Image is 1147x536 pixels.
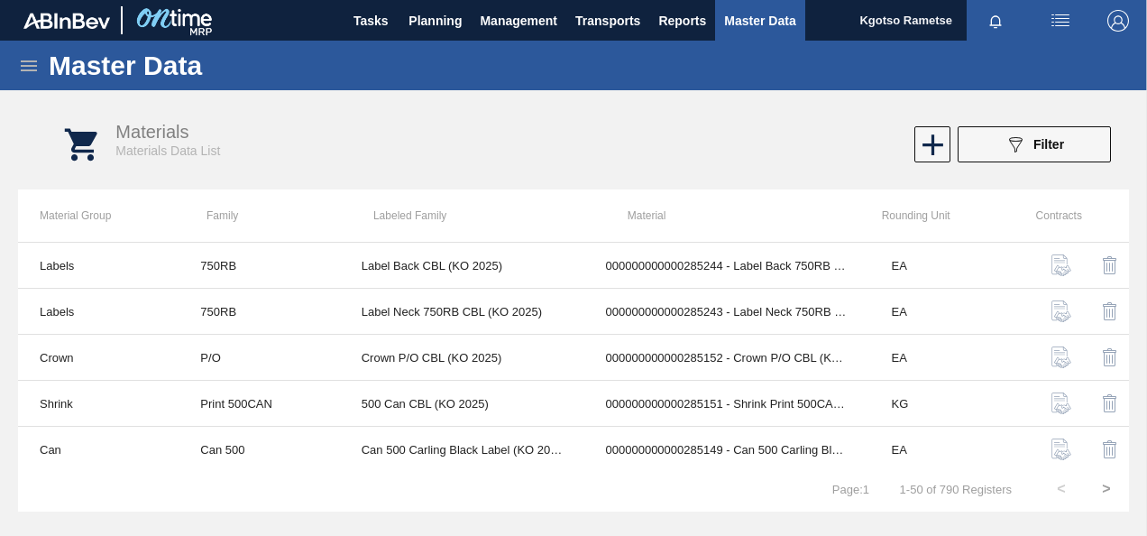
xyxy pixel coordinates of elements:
img: delete-icon [1099,254,1121,276]
span: Reports [658,10,706,32]
img: TNhmsLtSVTkK8tSr43FrP2fwEKptu5GPRR3wAAAABJRU5ErkJggg== [23,13,110,29]
button: delete-icon [1088,290,1132,333]
td: Print 500CAN [179,381,339,427]
td: EA [870,335,1031,381]
td: 750RB [179,243,339,289]
div: Search Material Contracts [1040,244,1079,287]
td: Crown P/O CBL (KO 2025) [340,335,584,381]
button: contract-icon [1040,382,1083,425]
button: delete-icon [1088,382,1132,425]
img: delete-icon [1099,439,1121,460]
td: 000000000000285152 - Crown P/O CBL (KO 2025) [584,335,870,381]
h1: Master Data [49,55,369,76]
img: contract-icon [1051,439,1072,460]
td: EA [870,289,1031,335]
td: P/O [179,335,339,381]
td: Crown [18,335,179,381]
div: Disable Material [1088,244,1129,287]
img: delete-icon [1099,393,1121,414]
button: delete-icon [1088,336,1132,379]
td: EA [870,427,1031,473]
td: KG [870,381,1031,427]
th: Contracts [1027,189,1078,242]
span: Materials Data List [115,143,220,158]
td: Can 500 Carling Black Label (KO 2025) [340,427,584,473]
td: 000000000000285243 - Label Neck 750RB CBL (KO 2025) [584,289,870,335]
th: Material [606,189,860,242]
td: 000000000000285149 - Can 500 Carling Black Label (KO 2025) [584,427,870,473]
div: Enable Material [913,126,949,162]
img: delete-icon [1099,347,1121,368]
img: delete-icon [1099,300,1121,322]
span: Tasks [351,10,390,32]
img: contract-icon [1051,300,1072,322]
button: > [1084,467,1129,512]
button: delete-icon [1088,244,1132,287]
button: contract-icon [1040,428,1083,471]
td: 000000000000285151 - Shrink Print 500CAN CBL (KO 2025) [584,381,870,427]
th: Family [185,189,352,242]
img: contract-icon [1051,393,1072,414]
button: contract-icon [1040,290,1083,333]
td: 500 Can CBL (KO 2025) [340,381,584,427]
button: contract-icon [1040,244,1083,287]
span: Page : 1 [832,483,869,496]
img: userActions [1050,10,1071,32]
td: 000000000000285244 - Label Back 750RB CBL (KO 2025) [584,243,870,289]
span: Filter [1033,137,1064,152]
th: Material Group [18,189,185,242]
td: Labels [18,289,179,335]
img: Logout [1107,10,1129,32]
div: Search Material Contracts [1040,290,1079,333]
span: Transports [575,10,640,32]
div: Disable Material [1088,428,1129,471]
img: contract-icon [1051,347,1072,368]
td: Label Back CBL (KO 2025) [340,243,584,289]
div: Filter Material [949,126,1120,162]
button: delete-icon [1088,428,1132,471]
td: Labels [18,243,179,289]
td: Label Neck 750RB CBL (KO 2025) [340,289,584,335]
td: Can [18,427,179,473]
th: Rounding Unit [860,189,1027,242]
button: contract-icon [1040,336,1083,379]
span: Management [480,10,557,32]
button: Notifications [967,8,1024,33]
span: Planning [408,10,462,32]
span: 1 - 50 of 790 Registers [896,483,1012,496]
td: Can 500 [179,427,339,473]
img: contract-icon [1051,254,1072,276]
td: Shrink [18,381,179,427]
td: 750RB [179,289,339,335]
button: Filter [958,126,1111,162]
div: Search Material Contracts [1040,428,1079,471]
div: Disable Material [1088,290,1129,333]
div: Search Material Contracts [1040,382,1079,425]
div: Disable Material [1088,336,1129,379]
th: Labeled Family [352,189,606,242]
span: Master Data [724,10,795,32]
div: Search Material Contracts [1040,336,1079,379]
span: Materials [115,122,188,142]
button: < [1039,467,1084,512]
td: EA [870,243,1031,289]
div: Disable Material [1088,382,1129,425]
